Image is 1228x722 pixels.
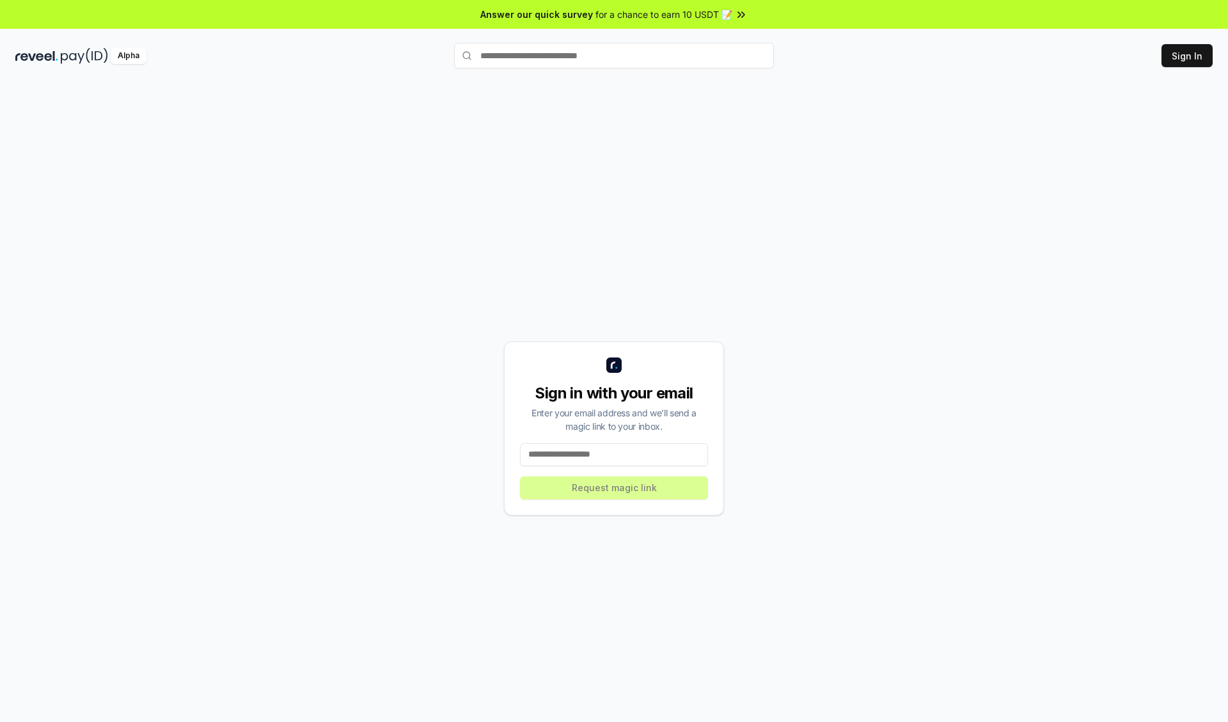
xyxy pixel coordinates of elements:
span: Answer our quick survey [480,8,593,21]
img: pay_id [61,48,108,64]
div: Alpha [111,48,146,64]
div: Sign in with your email [520,383,708,404]
button: Sign In [1161,44,1213,67]
img: reveel_dark [15,48,58,64]
span: for a chance to earn 10 USDT 📝 [595,8,732,21]
div: Enter your email address and we’ll send a magic link to your inbox. [520,406,708,433]
img: logo_small [606,357,622,373]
